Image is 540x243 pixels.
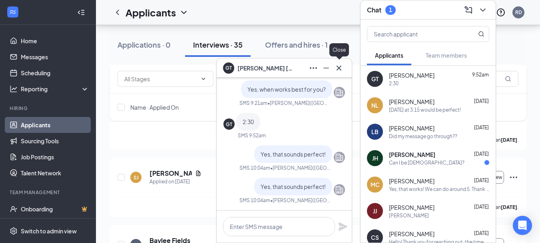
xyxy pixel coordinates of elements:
span: 9:52am [472,72,489,78]
div: SMS 9:52am [238,132,266,139]
div: [PERSON_NAME] [389,212,429,219]
span: [PERSON_NAME] [389,203,434,211]
div: [DATE] at 3:15 would be perfect! [389,106,461,113]
a: OnboardingCrown [21,201,89,217]
span: [PERSON_NAME] [389,177,434,185]
svg: ComposeMessage [464,5,473,15]
svg: ChevronDown [478,5,488,15]
span: Applicants [375,52,403,59]
a: Applicants [21,117,89,133]
span: [PERSON_NAME] [389,98,434,106]
svg: Company [335,88,344,97]
span: • [PERSON_NAME]([GEOGRAPHIC_DATA] [270,165,331,171]
div: GT [371,75,379,83]
div: Team Management [10,189,88,196]
span: Yes, when works best for you? [247,86,326,93]
div: LB [371,128,379,136]
svg: Ellipses [309,63,318,73]
b: [DATE] [501,204,517,210]
span: [PERSON_NAME] [389,124,434,132]
div: Reporting [21,85,90,93]
div: Offers and hires · 1 [265,40,328,50]
div: Interviews · 35 [193,40,243,50]
a: Scheduling [21,65,89,81]
svg: MagnifyingGlass [478,31,484,37]
div: JJ [373,207,377,215]
div: SMS 10:04am [239,165,270,171]
div: CS [371,233,379,241]
span: [DATE] [474,151,489,157]
div: 1 [389,6,392,13]
span: [PERSON_NAME] [389,230,434,238]
svg: WorkstreamLogo [9,8,17,16]
span: Name · Applied On [130,103,179,111]
div: GT [226,121,232,128]
div: MC [371,181,380,189]
button: Minimize [320,62,333,74]
div: Did my message go through?? [389,133,457,140]
span: [DATE] [474,230,489,236]
h5: [PERSON_NAME] [149,169,192,178]
span: Team members [426,52,467,59]
svg: Plane [338,222,348,231]
span: [PERSON_NAME] [389,151,435,159]
div: RD [515,9,522,16]
span: • [PERSON_NAME]([GEOGRAPHIC_DATA] [270,197,331,204]
a: Job Postings [21,149,89,165]
div: NL [371,101,379,109]
svg: Collapse [77,8,85,16]
h1: Applicants [126,6,176,19]
div: Applied on [DATE] [149,178,201,186]
a: Talent Network [21,165,89,181]
div: SMS 9:21am [239,100,267,106]
div: Hiring [10,105,88,112]
a: Home [21,33,89,49]
span: [DATE] [474,98,489,104]
svg: ChevronDown [200,76,207,82]
div: Close [329,43,349,56]
button: Ellipses [307,62,320,74]
span: Yes, that sounds perfect! [261,151,326,158]
span: • [PERSON_NAME]([GEOGRAPHIC_DATA] [267,100,331,106]
div: Switch to admin view [21,227,77,235]
div: SMS 10:04am [239,197,270,204]
div: Open Intercom Messenger [513,216,532,235]
svg: Company [335,185,344,195]
b: [DATE] [501,137,517,143]
svg: Company [335,153,344,162]
div: Applications · 0 [118,40,171,50]
svg: MagnifyingGlass [505,76,511,82]
input: Search applicant [367,26,462,42]
div: Can I be [DEMOGRAPHIC_DATA]? [389,159,464,166]
button: ChevronDown [476,4,489,16]
a: Messages [21,49,89,65]
input: All Stages [124,74,197,83]
span: [DATE] [474,125,489,131]
svg: Analysis [10,85,18,93]
button: ComposeMessage [462,4,475,16]
div: Yes, that works! We can do around 5. Thank you. [389,186,489,193]
button: Cross [333,62,345,74]
svg: ChevronLeft [113,8,122,17]
span: [PERSON_NAME] [PERSON_NAME] [237,64,293,72]
svg: Document [195,170,201,177]
h3: Chat [367,6,381,14]
svg: QuestionInfo [496,8,506,17]
svg: ChevronDown [179,8,189,17]
a: TeamCrown [21,217,89,233]
span: [PERSON_NAME] [389,71,434,79]
svg: Minimize [321,63,331,73]
div: 2:30 [389,80,399,87]
a: Sourcing Tools [21,133,89,149]
div: JH [372,154,378,162]
svg: Ellipses [509,173,518,182]
span: [DATE] [474,177,489,183]
div: SJ [134,174,139,181]
span: Yes, that sounds perfect! [261,183,326,190]
svg: Settings [10,227,18,235]
svg: Cross [334,63,344,73]
span: 2:30 [243,118,254,125]
span: [DATE] [474,204,489,210]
